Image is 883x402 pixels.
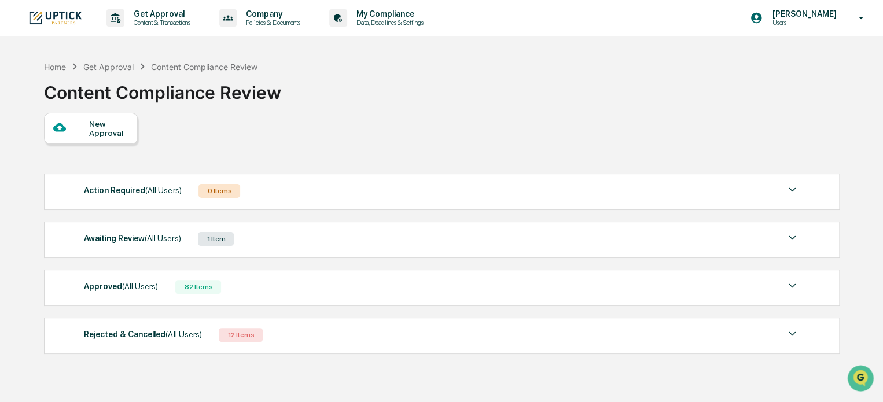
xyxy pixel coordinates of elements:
div: 82 Items [175,280,221,294]
div: Start new chat [39,88,190,100]
div: Content Compliance Review [44,73,281,103]
span: (All Users) [145,234,181,243]
button: Start new chat [197,92,211,106]
p: Get Approval [124,9,196,19]
p: Company [237,9,306,19]
div: Content Compliance Review [151,62,257,72]
div: Get Approval [83,62,134,72]
div: 🔎 [12,169,21,178]
span: (All Users) [145,186,181,195]
div: 🖐️ [12,147,21,156]
div: Approved [84,279,158,294]
a: 🖐️Preclearance [7,141,79,162]
img: caret [785,183,799,197]
span: Preclearance [23,146,75,157]
span: Pylon [115,196,140,205]
div: Rejected & Cancelled [84,327,201,342]
img: 1746055101610-c473b297-6a78-478c-a979-82029cc54cd1 [12,88,32,109]
a: 🔎Data Lookup [7,163,78,184]
img: caret [785,231,799,245]
a: 🗄️Attestations [79,141,148,162]
div: 🗄️ [84,147,93,156]
img: caret [785,327,799,341]
p: Users [763,19,842,27]
p: [PERSON_NAME] [763,9,842,19]
div: Action Required [84,183,181,198]
a: Powered byPylon [82,196,140,205]
img: caret [785,279,799,293]
div: 0 Items [198,184,240,198]
div: 1 Item [198,232,234,246]
p: Data, Deadlines & Settings [347,19,429,27]
div: We're available if you need us! [39,100,146,109]
img: logo [28,10,83,25]
p: Policies & Documents [237,19,306,27]
span: Attestations [95,146,144,157]
div: New Approval [89,119,128,138]
p: Content & Transactions [124,19,196,27]
iframe: Open customer support [846,364,877,395]
span: Data Lookup [23,168,73,179]
p: My Compliance [347,9,429,19]
div: Home [44,62,66,72]
div: Awaiting Review [84,231,181,246]
span: (All Users) [165,330,201,339]
div: 12 Items [219,328,263,342]
span: (All Users) [122,282,158,291]
p: How can we help? [12,24,211,43]
input: Clear [30,53,191,65]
